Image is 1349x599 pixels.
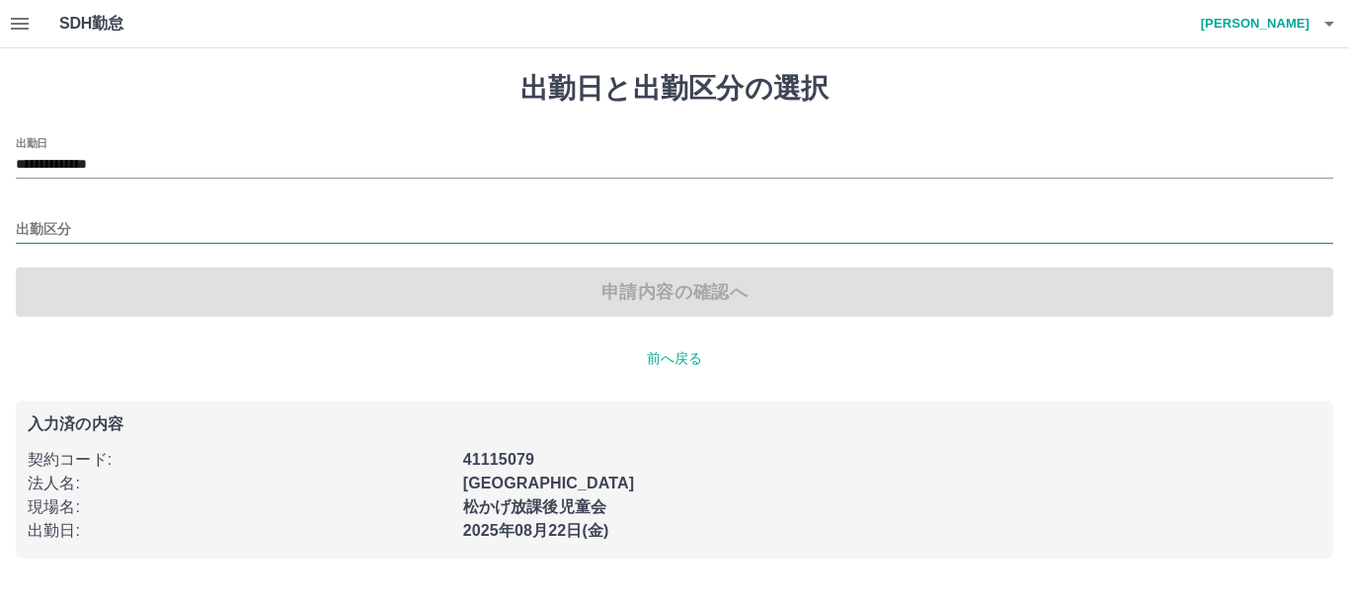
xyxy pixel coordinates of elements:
b: [GEOGRAPHIC_DATA] [463,475,635,491]
p: 出勤日 : [28,519,451,543]
b: 2025年08月22日(金) [463,522,609,539]
p: 入力済の内容 [28,416,1321,432]
b: 41115079 [463,451,534,468]
b: 松かげ放課後児童会 [463,498,606,515]
p: 法人名 : [28,472,451,495]
p: 前へ戻る [16,348,1333,369]
p: 契約コード : [28,448,451,472]
label: 出勤日 [16,135,47,150]
h1: 出勤日と出勤区分の選択 [16,72,1333,106]
p: 現場名 : [28,495,451,519]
